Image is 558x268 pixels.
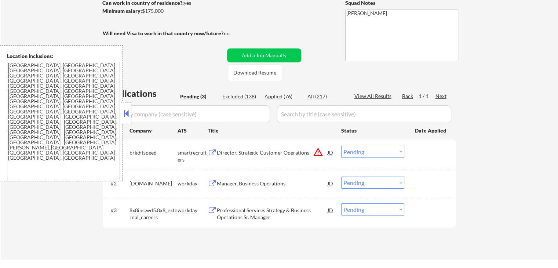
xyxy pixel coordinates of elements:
[327,203,334,217] div: JD
[111,207,124,214] div: #3
[208,127,334,134] div: Title
[111,180,124,187] div: #2
[180,93,217,100] div: Pending (3)
[178,149,208,163] div: smartrecruiters
[102,7,225,15] div: $175,000
[313,147,323,157] button: warning_amber
[105,89,178,98] div: Applications
[228,65,282,81] button: Download Resume
[105,105,270,123] input: Search by company (case sensitive)
[178,207,208,214] div: workday
[130,207,178,221] div: 8x8inc.wd5.8x8_external_careers
[327,177,334,190] div: JD
[224,30,245,37] div: no
[419,93,435,100] div: 1 / 1
[435,93,447,100] div: Next
[265,93,301,100] div: Applied (76)
[178,127,208,134] div: ATS
[415,127,447,134] div: Date Applied
[7,52,120,60] div: Location Inclusions:
[341,124,404,137] div: Status
[130,149,178,156] div: brightspeed
[354,93,394,100] div: View All Results
[178,180,208,187] div: workday
[327,146,334,159] div: JD
[217,180,328,187] div: Manager, Business Operations
[217,207,328,221] div: Professional Services Strategy & Business Operations Sr. Manager
[130,180,178,187] div: [DOMAIN_NAME]
[222,93,259,100] div: Excluded (138)
[103,30,225,36] strong: Will need Visa to work in that country now/future?:
[217,149,328,156] div: Director, Strategic Customer Operations
[102,8,142,14] strong: Minimum salary:
[130,127,178,134] div: Company
[307,93,344,100] div: All (217)
[227,48,301,62] button: Add a Job Manually
[402,93,414,100] div: Back
[277,105,451,123] input: Search by title (case sensitive)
